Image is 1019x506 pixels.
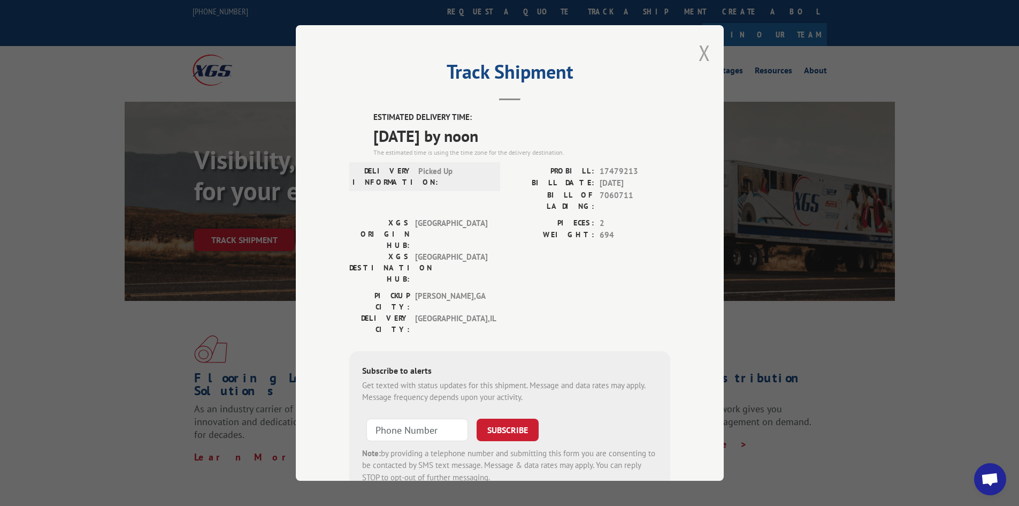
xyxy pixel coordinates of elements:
label: PROBILL: [510,165,594,178]
label: BILL DATE: [510,177,594,190]
strong: Note: [362,448,381,458]
h2: Track Shipment [349,64,670,85]
span: 7060711 [600,190,670,212]
span: Picked Up [418,165,491,188]
div: The estimated time is using the time zone for the delivery destination. [373,148,670,157]
label: PICKUP CITY: [349,290,410,313]
button: Close modal [699,39,710,67]
span: [DATE] by noon [373,124,670,148]
div: Open chat [974,463,1006,495]
span: 2 [600,217,670,230]
span: [DATE] [600,177,670,190]
span: 17479213 [600,165,670,178]
div: Get texted with status updates for this shipment. Message and data rates may apply. Message frequ... [362,380,657,404]
label: XGS ORIGIN HUB: [349,217,410,251]
span: [GEOGRAPHIC_DATA] , IL [415,313,487,335]
label: BILL OF LADING: [510,190,594,212]
label: PIECES: [510,217,594,230]
label: DELIVERY CITY: [349,313,410,335]
span: [GEOGRAPHIC_DATA] [415,217,487,251]
div: Subscribe to alerts [362,364,657,380]
input: Phone Number [366,419,468,441]
div: by providing a telephone number and submitting this form you are consenting to be contacted by SM... [362,448,657,484]
label: WEIGHT: [510,229,594,241]
label: ESTIMATED DELIVERY TIME: [373,111,670,124]
label: DELIVERY INFORMATION: [353,165,413,188]
span: [PERSON_NAME] , GA [415,290,487,313]
button: SUBSCRIBE [477,419,539,441]
span: [GEOGRAPHIC_DATA] [415,251,487,285]
span: 694 [600,229,670,241]
label: XGS DESTINATION HUB: [349,251,410,285]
